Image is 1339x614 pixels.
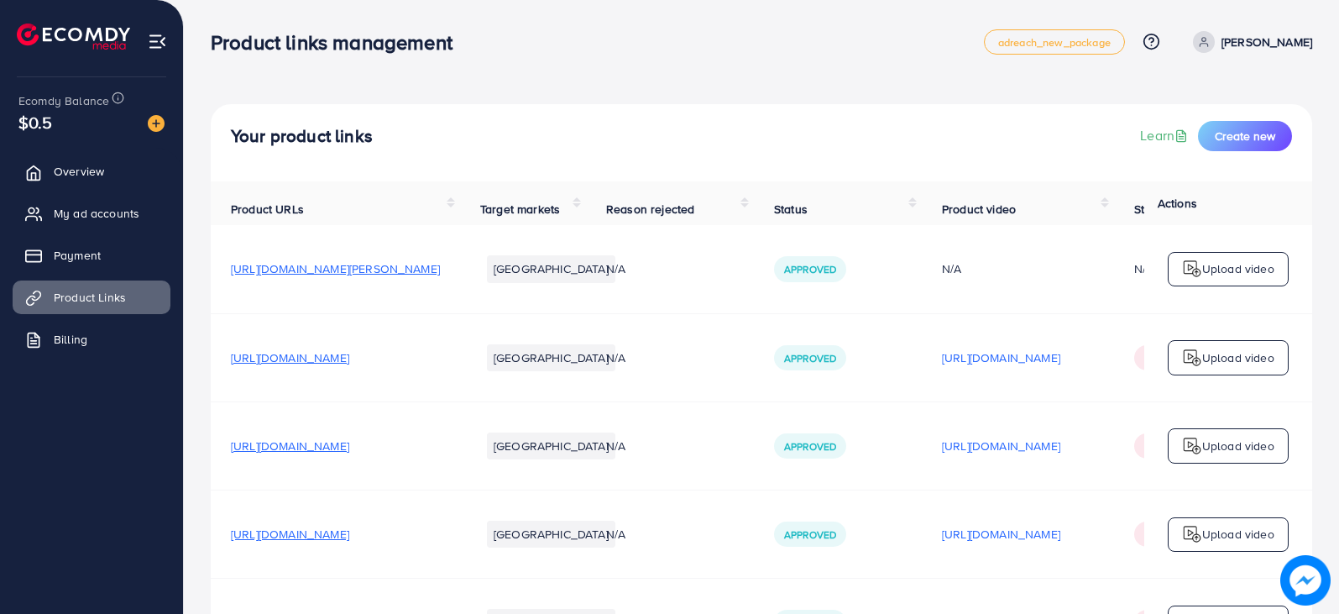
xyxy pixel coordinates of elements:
[1202,259,1274,279] p: Upload video
[1158,195,1197,212] span: Actions
[606,349,625,366] span: N/A
[231,526,349,543] span: [URL][DOMAIN_NAME]
[13,323,170,356] a: Billing
[1280,555,1331,606] img: image
[231,260,440,277] span: [URL][DOMAIN_NAME][PERSON_NAME]
[784,351,836,365] span: Approved
[487,433,615,459] li: [GEOGRAPHIC_DATA]
[1202,436,1274,456] p: Upload video
[998,37,1111,48] span: adreach_new_package
[784,527,836,542] span: Approved
[231,201,304,218] span: Product URLs
[1134,260,1153,277] div: N/A
[784,439,836,454] span: Approved
[231,438,349,454] span: [URL][DOMAIN_NAME]
[1198,121,1292,151] button: Create new
[1140,126,1191,145] a: Learn
[942,436,1060,456] p: [URL][DOMAIN_NAME]
[13,239,170,272] a: Payment
[487,344,615,371] li: [GEOGRAPHIC_DATA]
[480,201,560,218] span: Target markets
[1186,31,1312,53] a: [PERSON_NAME]
[54,331,87,348] span: Billing
[1202,348,1274,368] p: Upload video
[984,29,1125,55] a: adreach_new_package
[606,526,625,543] span: N/A
[54,289,126,306] span: Product Links
[1182,524,1202,544] img: logo
[211,30,466,55] h3: Product links management
[13,197,170,230] a: My ad accounts
[774,201,808,218] span: Status
[54,205,139,222] span: My ad accounts
[17,24,130,50] img: logo
[606,201,694,218] span: Reason rejected
[942,524,1060,544] p: [URL][DOMAIN_NAME]
[13,281,170,314] a: Product Links
[148,115,165,132] img: image
[231,126,373,147] h4: Your product links
[18,92,109,109] span: Ecomdy Balance
[784,262,836,276] span: Approved
[13,155,170,188] a: Overview
[54,163,104,180] span: Overview
[942,260,1094,277] div: N/A
[1215,128,1275,144] span: Create new
[1134,201,1200,218] span: Status video
[1182,436,1202,456] img: logo
[231,349,349,366] span: [URL][DOMAIN_NAME]
[1182,348,1202,368] img: logo
[942,348,1060,368] p: [URL][DOMAIN_NAME]
[606,438,625,454] span: N/A
[606,260,625,277] span: N/A
[18,110,53,134] span: $0.5
[487,255,615,282] li: [GEOGRAPHIC_DATA]
[148,32,167,51] img: menu
[54,247,101,264] span: Payment
[1182,259,1202,279] img: logo
[1221,32,1312,52] p: [PERSON_NAME]
[1202,524,1274,544] p: Upload video
[942,201,1016,218] span: Product video
[487,521,615,548] li: [GEOGRAPHIC_DATA]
